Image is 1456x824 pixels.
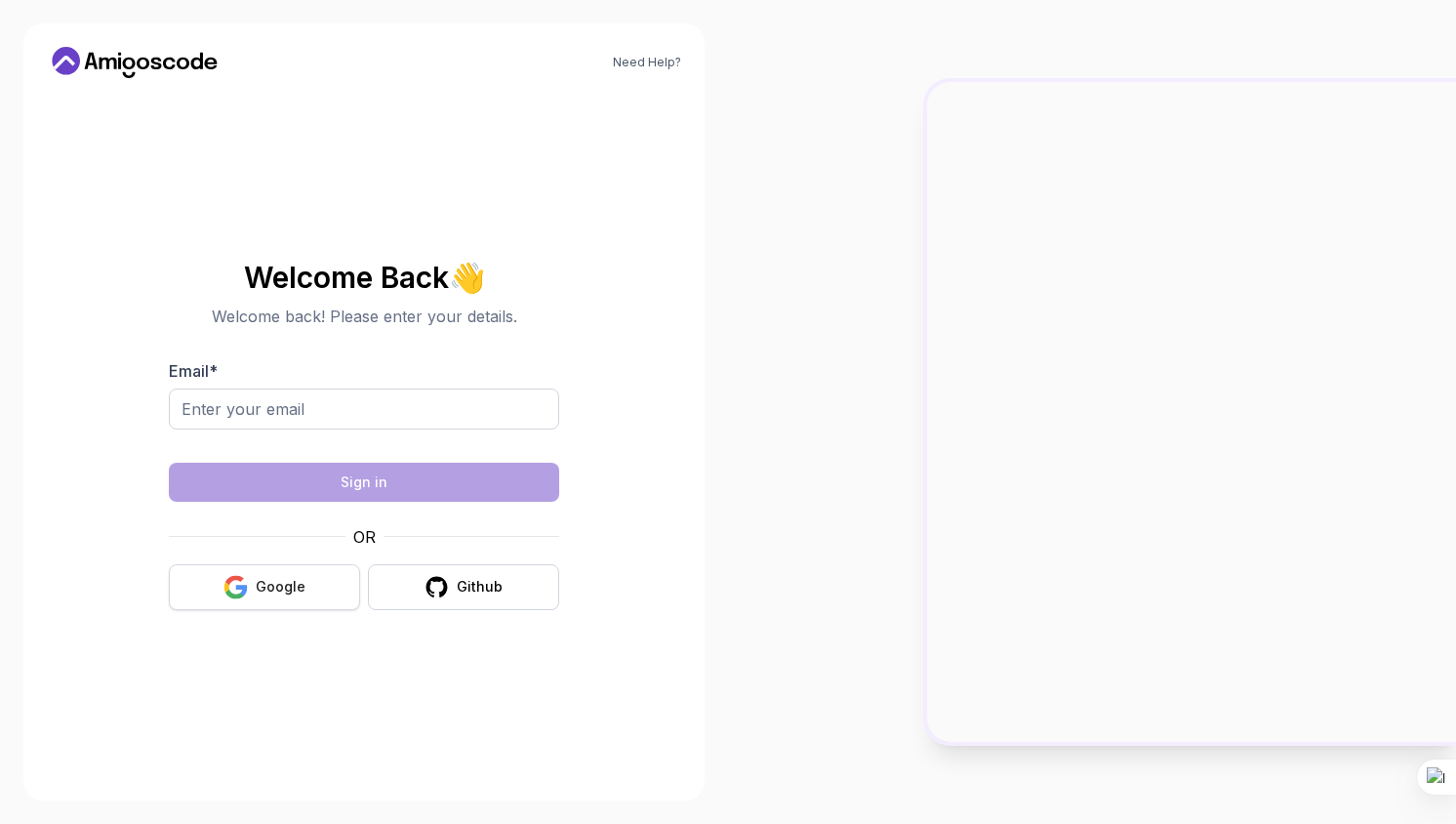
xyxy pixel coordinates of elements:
label: Email * [169,361,218,381]
h2: Welcome Back [169,262,559,293]
div: Google [256,577,305,597]
button: Google [169,564,360,610]
div: Sign in [341,473,387,492]
p: Welcome back! Please enter your details. [169,305,559,328]
p: OR [353,525,376,549]
button: Github [368,564,559,610]
input: Enter your email [169,389,559,430]
button: Sign in [169,463,559,502]
img: Amigoscode Dashboard [927,82,1456,741]
a: Need Help? [613,55,681,70]
div: Github [457,577,503,597]
a: Home link [47,47,222,78]
span: 👋 [448,261,485,293]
